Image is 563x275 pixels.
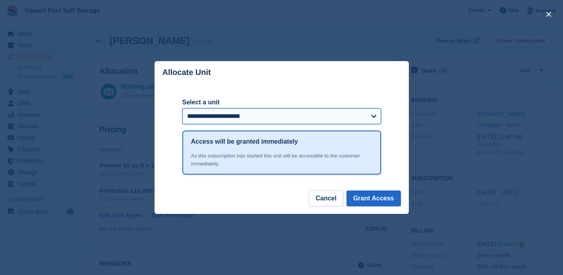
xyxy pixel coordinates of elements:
button: Cancel [309,190,343,206]
button: close [542,8,555,21]
label: Select a unit [182,98,381,107]
div: As this subscription has started this unit will be accessible to the customer immediately. [191,152,372,167]
p: Allocate Unit [163,68,211,77]
h1: Access will be granted immediately [191,137,298,146]
button: Grant Access [346,190,401,206]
